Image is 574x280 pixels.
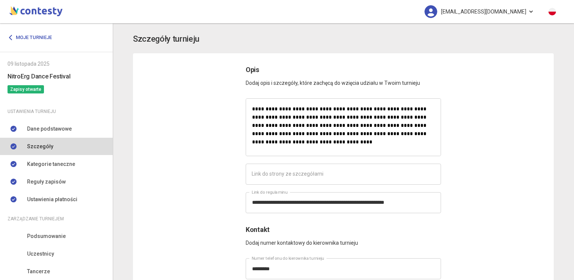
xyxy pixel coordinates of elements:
a: Moje turnieje [8,31,57,44]
span: Kontakt [246,226,270,233]
p: Dodaj opis i szczegóły, które zachęcą do wzięcia udziału w Twoim turnieju [246,75,441,87]
p: Dodaj numer kontaktowy do kierownika turnieju [246,235,441,247]
span: Ustawienia płatności [27,195,77,203]
span: Kategorie taneczne [27,160,75,168]
span: Tancerze [27,267,50,275]
div: 09 listopada 2025 [8,60,105,68]
h6: NitroErg Dance Festival [8,72,105,81]
span: Dane podstawowe [27,125,72,133]
span: Reguły zapisów [27,178,66,186]
h3: Szczegóły turnieju [133,33,199,46]
span: Szczegóły [27,142,53,151]
span: [EMAIL_ADDRESS][DOMAIN_NAME] [441,4,526,20]
span: Opis [246,66,259,74]
span: Podsumowanie [27,232,66,240]
span: Zapisy otwarte [8,85,44,93]
span: Uczestnicy [27,250,54,258]
span: Zarządzanie turniejem [8,215,64,223]
app-title: settings-details.title [133,33,554,46]
div: Ustawienia turnieju [8,107,105,116]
